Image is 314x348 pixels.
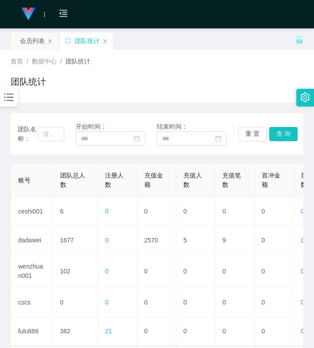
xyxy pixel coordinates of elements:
span: / [27,58,28,65]
span: 首冲金额 [262,172,280,188]
td: 0 [215,255,254,288]
span: 0 [301,208,304,215]
td: 1677 [53,226,98,255]
td: 0 [215,197,254,226]
td: 0 [215,317,254,346]
button: 查 询 [269,127,298,141]
span: 0 [301,328,304,335]
span: 首页 [11,58,23,65]
span: 团队总人数 [60,172,85,188]
i: 图标: menu-fold [48,0,78,29]
td: fulu888 [11,317,53,346]
td: 382 [53,317,98,346]
span: 0 [301,237,304,244]
span: 注册人数 [105,172,124,188]
span: 0 [105,237,109,244]
td: 102 [53,255,98,288]
span: 团队统计 [66,58,90,65]
i: 图标: unlock [295,36,303,44]
button: 重 置 [238,127,267,141]
i: 图标: calendar [134,135,140,142]
td: 0 [255,226,294,255]
td: 5 [176,226,215,255]
span: 0 [105,299,109,306]
span: 开始时间： [76,123,107,130]
td: 0 [53,288,98,317]
span: 充值人数 [183,172,202,188]
td: 0 [176,197,215,226]
span: 0 [105,268,109,275]
span: 充值笔数 [222,172,241,188]
i: 图标: close [47,39,53,44]
td: 0 [215,288,254,317]
td: 0 [176,288,215,317]
span: 21 [105,328,112,335]
td: ceshi001 [11,197,53,226]
td: 6 [53,197,98,226]
td: 2570 [137,226,176,255]
span: 结束时间： [157,123,188,130]
i: 图标: bars [3,91,15,103]
div: 团队统计 [75,32,100,49]
i: 图标: calendar [215,135,221,142]
input: 请输入 [38,127,64,141]
td: 0 [255,317,294,346]
td: 9 [215,226,254,255]
div: 会员列表 [20,32,45,49]
td: dadawei [11,226,53,255]
span: 0 [105,208,109,215]
td: 0 [137,288,176,317]
td: 0 [137,255,176,288]
span: 数据中心 [32,58,57,65]
td: 0 [137,317,176,346]
span: 0 [301,299,304,306]
span: 团队名称： [18,125,38,143]
img: logo.9652507e.png [21,8,35,20]
i: 图标: setting [300,92,310,102]
td: cscs [11,288,53,317]
td: wenzhuan001 [11,255,53,288]
i: 图标: sync [65,38,71,44]
span: 0 [301,268,304,275]
td: 0 [137,197,176,226]
td: 0 [255,288,294,317]
td: 0 [176,255,215,288]
i: 图标: close [102,39,108,44]
td: 0 [255,255,294,288]
span: 充值金额 [144,172,163,188]
h1: 团队统计 [11,75,46,88]
span: 账号 [18,177,31,184]
span: / [60,58,62,65]
td: 0 [255,197,294,226]
td: 0 [176,317,215,346]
